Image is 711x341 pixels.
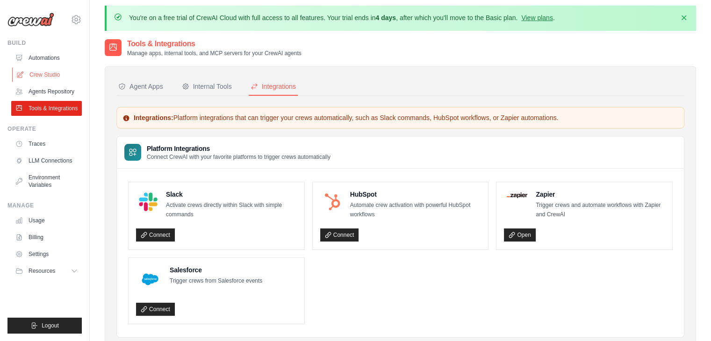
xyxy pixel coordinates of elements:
img: Logo [7,13,54,27]
h4: Slack [166,190,297,199]
a: Settings [11,247,82,262]
h4: Zapier [536,190,665,199]
p: Trigger crews and automate workflows with Zapier and CrewAI [536,201,665,219]
h3: Platform Integrations [147,144,330,153]
h4: HubSpot [350,190,481,199]
button: Resources [11,263,82,278]
p: Platform integrations that can trigger your crews automatically, such as Slack commands, HubSpot ... [122,113,678,122]
a: Environment Variables [11,170,82,192]
button: Internal Tools [180,78,234,96]
p: Activate crews directly within Slack with simple commands [166,201,297,219]
div: Build [7,39,82,47]
a: Agents Repository [11,84,82,99]
strong: 4 days [375,14,396,21]
h2: Tools & Integrations [127,38,302,50]
img: Salesforce Logo [139,268,161,291]
img: Zapier Logo [507,192,527,198]
a: Billing [11,230,82,245]
p: Automate crew activation with powerful HubSpot workflows [350,201,481,219]
div: Agent Apps [118,82,163,91]
a: Automations [11,50,82,65]
p: Manage apps, internal tools, and MCP servers for your CrewAI agents [127,50,302,57]
div: Operate [7,125,82,133]
div: Manage [7,202,82,209]
a: Connect [136,228,175,242]
span: Resources [29,267,55,275]
a: Usage [11,213,82,228]
p: Trigger crews from Salesforce events [170,277,262,286]
button: Agent Apps [116,78,165,96]
div: Internal Tools [182,82,232,91]
a: Traces [11,136,82,151]
a: Open [504,228,535,242]
img: HubSpot Logo [323,192,342,211]
img: Slack Logo [139,192,158,211]
span: Logout [42,322,59,329]
div: Integrations [251,82,296,91]
a: View plans [521,14,553,21]
a: Connect [136,303,175,316]
strong: Integrations: [134,114,173,121]
p: You're on a free trial of CrewAI Cloud with full access to all features. Your trial ends in , aft... [129,13,555,22]
a: LLM Connections [11,153,82,168]
p: Connect CrewAI with your favorite platforms to trigger crews automatically [147,153,330,161]
a: Connect [320,228,359,242]
a: Tools & Integrations [11,101,82,116]
a: Crew Studio [12,67,83,82]
button: Logout [7,318,82,334]
h4: Salesforce [170,265,262,275]
button: Integrations [249,78,298,96]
